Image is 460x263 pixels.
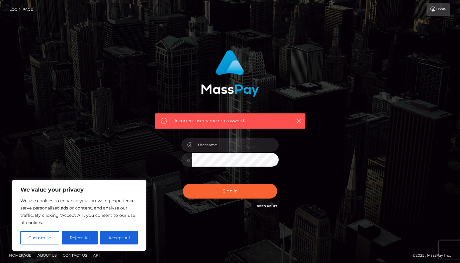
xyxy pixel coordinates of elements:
[20,231,59,244] button: Customise
[100,231,138,244] button: Accept All
[9,3,33,16] a: Login Page
[12,180,146,251] div: We value your privacy
[413,252,455,259] div: © 2025 , MassPay Inc.
[35,251,59,260] a: About Us
[201,50,259,97] img: MassPay Login
[7,251,34,260] a: Homepage
[20,186,138,193] p: We value your privacy
[183,184,277,199] button: Sign in
[257,204,277,208] a: Need Help?
[192,138,279,152] input: Username...
[20,197,138,226] p: We use cookies to enhance your browsing experience, serve personalised ads or content, and analys...
[91,251,102,260] a: API
[60,251,89,260] a: Contact Us
[427,3,450,16] a: Login
[175,118,286,124] span: Incorrect username or password.
[62,231,98,244] button: Reject All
